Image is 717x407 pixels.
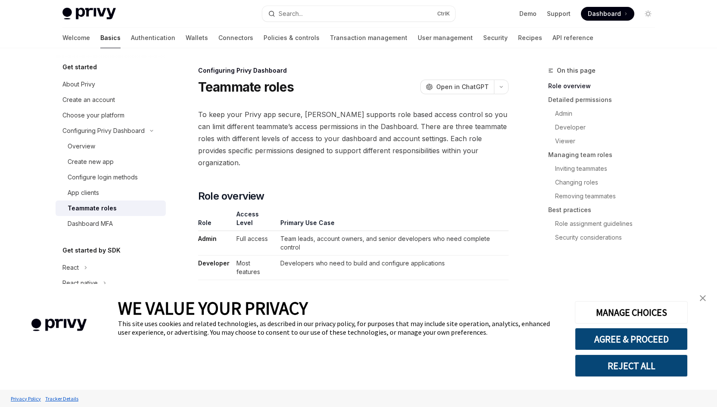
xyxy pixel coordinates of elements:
[43,391,81,406] a: Tracker Details
[68,188,99,198] div: App clients
[62,126,145,136] div: Configuring Privy Dashboard
[198,189,264,203] span: Role overview
[548,79,662,93] a: Role overview
[118,319,562,336] div: This site uses cookies and related technologies, as described in our privacy policy, for purposes...
[279,9,303,19] div: Search...
[552,28,593,48] a: API reference
[547,9,571,18] a: Support
[519,9,537,18] a: Demo
[198,235,217,242] strong: Admin
[100,28,121,48] a: Basics
[641,7,655,21] button: Toggle dark mode
[588,9,621,18] span: Dashboard
[233,210,277,231] th: Access Level
[700,295,706,301] img: close banner
[548,148,662,162] a: Managing team roles
[56,260,166,275] button: Toggle React section
[68,203,117,213] div: Teammate roles
[548,93,662,107] a: Detailed permissions
[56,275,166,291] button: Toggle React native section
[262,6,455,22] button: Open search
[518,28,542,48] a: Recipes
[420,80,494,94] button: Open in ChatGPT
[233,231,277,256] td: Full access
[264,28,320,48] a: Policies & controls
[56,154,166,170] a: Create new app
[56,123,166,139] button: Toggle Configuring Privy Dashboard section
[581,7,634,21] a: Dashboard
[68,219,113,229] div: Dashboard MFA
[575,301,688,324] button: MANAGE CHOICES
[548,231,662,244] a: Security considerations
[62,79,95,89] div: About Privy
[56,108,166,123] a: Choose your platform
[277,231,508,256] td: Team leads, account owners, and senior developers who need complete control
[131,28,175,48] a: Authentication
[277,280,508,305] td: Stakeholders, support engineers, and teammates who need visibility without editing permissions
[56,200,166,216] a: Teammate roles
[198,210,233,231] th: Role
[62,62,97,72] h5: Get started
[437,10,450,17] span: Ctrl K
[118,297,308,319] span: WE VALUE YOUR PRIVACY
[548,162,662,176] a: Inviting teammates
[548,217,662,231] a: Role assignment guidelines
[548,120,662,134] a: Developer
[62,110,124,120] div: Choose your platform
[548,176,662,189] a: Changing roles
[277,256,508,280] td: Developers who need to build and configure applications
[62,28,90,48] a: Welcome
[56,185,166,200] a: App clients
[198,79,294,95] h1: Teammate roles
[56,139,166,154] a: Overview
[56,92,166,108] a: Create an account
[694,290,711,307] a: close banner
[418,28,473,48] a: User management
[68,157,114,167] div: Create new app
[575,355,688,377] button: REJECT ALL
[233,280,277,305] td: Read-only
[198,66,509,75] div: Configuring Privy Dashboard
[62,262,79,273] div: React
[13,306,105,344] img: company logo
[557,65,596,76] span: On this page
[548,134,662,148] a: Viewer
[62,245,121,256] h5: Get started by SDK
[575,328,688,350] button: AGREE & PROCEED
[9,391,43,406] a: Privacy Policy
[68,141,95,151] div: Overview
[198,259,230,267] strong: Developer
[62,95,115,105] div: Create an account
[218,28,253,48] a: Connectors
[56,77,166,92] a: About Privy
[62,278,98,288] div: React native
[436,83,489,91] span: Open in ChatGPT
[548,189,662,203] a: Removing teammates
[330,28,407,48] a: Transaction management
[68,172,138,182] div: Configure login methods
[483,28,508,48] a: Security
[277,210,508,231] th: Primary Use Case
[56,216,166,231] a: Dashboard MFA
[548,203,662,217] a: Best practices
[56,170,166,185] a: Configure login methods
[548,107,662,120] a: Admin
[62,8,116,20] img: light logo
[186,28,208,48] a: Wallets
[233,256,277,280] td: Most features
[198,108,509,169] span: To keep your Privy app secure, [PERSON_NAME] supports role based access control so you can limit ...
